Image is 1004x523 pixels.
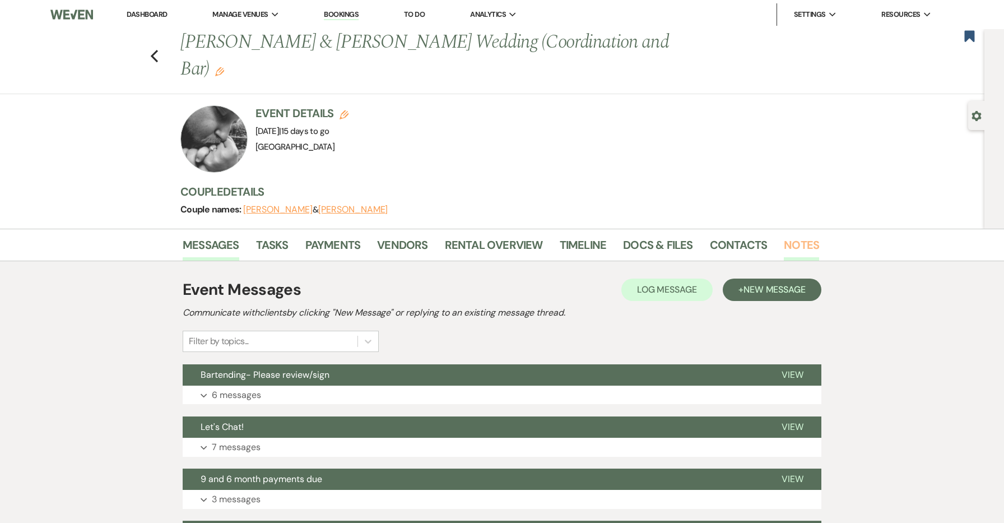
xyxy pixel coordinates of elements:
button: View [764,364,821,386]
a: Notes [784,236,819,261]
span: | [279,126,329,137]
span: New Message [743,284,806,295]
a: Rental Overview [445,236,543,261]
button: View [764,469,821,490]
h3: Couple Details [180,184,808,200]
button: 6 messages [183,386,821,405]
h2: Communicate with clients by clicking "New Message" or replying to an existing message thread. [183,306,821,320]
span: & [243,204,388,215]
a: Timeline [560,236,607,261]
h1: [PERSON_NAME] & [PERSON_NAME] Wedding (Coordination and Bar) [180,29,682,82]
a: Vendors [377,236,427,261]
span: View [782,473,803,485]
span: Log Message [637,284,697,295]
span: [GEOGRAPHIC_DATA] [255,141,334,152]
a: To Do [404,10,425,19]
p: 3 messages [212,492,261,507]
a: Docs & Files [623,236,692,261]
button: View [764,416,821,438]
span: 15 days to go [281,126,329,137]
h1: Event Messages [183,278,301,302]
a: Contacts [710,236,768,261]
span: 9 and 6 month payments due [201,473,322,485]
a: Tasks [256,236,289,261]
a: Messages [183,236,239,261]
span: Couple names: [180,203,243,215]
a: Dashboard [127,10,167,19]
img: Weven Logo [50,3,93,26]
button: Bartending- Please review/sign [183,364,764,386]
span: Analytics [470,9,506,20]
span: View [782,421,803,433]
button: Log Message [621,279,713,301]
span: Let's Chat! [201,421,244,433]
a: Bookings [324,10,359,20]
div: Filter by topics... [189,335,249,348]
p: 7 messages [212,440,261,455]
button: 7 messages [183,438,821,457]
span: View [782,369,803,381]
button: Let's Chat! [183,416,764,438]
span: Manage Venues [212,9,268,20]
span: Bartending- Please review/sign [201,369,329,381]
button: [PERSON_NAME] [243,205,313,214]
button: +New Message [723,279,821,301]
span: [DATE] [255,126,329,137]
button: Open lead details [972,110,982,121]
span: Settings [794,9,826,20]
button: Edit [215,66,224,76]
h3: Event Details [255,105,348,121]
a: Payments [305,236,361,261]
p: 6 messages [212,388,261,402]
button: 3 messages [183,490,821,509]
button: [PERSON_NAME] [318,205,388,214]
button: 9 and 6 month payments due [183,469,764,490]
span: Resources [881,9,920,20]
